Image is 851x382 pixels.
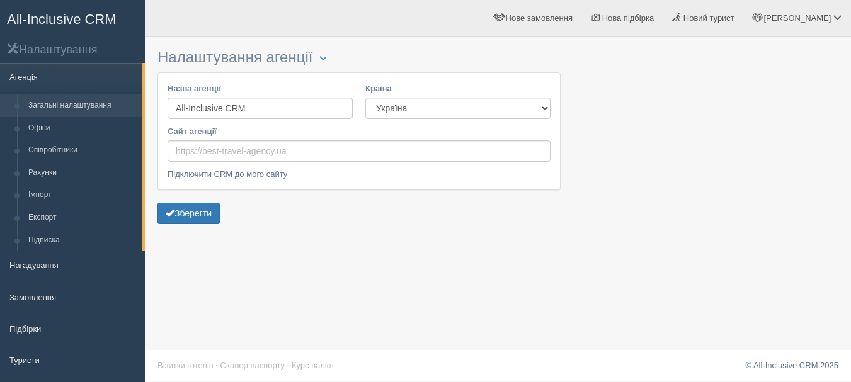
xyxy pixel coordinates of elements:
[168,140,551,162] input: https://best-travel-agency.ua
[168,169,287,179] a: Підключити CRM до мого сайту
[7,11,117,27] span: All-Inclusive CRM
[23,117,142,140] a: Офіси
[168,82,353,94] label: Назва агенції
[745,361,838,370] a: © All-Inclusive CRM 2025
[683,13,734,23] span: Новий турист
[763,13,831,23] span: [PERSON_NAME]
[602,13,654,23] span: Нова підбірка
[157,49,561,66] h3: Налаштування агенції
[215,361,218,370] span: ·
[220,361,285,370] a: Сканер паспорту
[365,82,551,94] label: Країна
[506,13,573,23] span: Нове замовлення
[23,229,142,252] a: Підписка
[23,139,142,162] a: Співробітники
[292,361,334,370] a: Курс валют
[157,361,214,370] a: Візитки готелів
[23,184,142,206] a: Імпорт
[23,162,142,184] a: Рахунки
[287,361,290,370] span: ·
[23,94,142,117] a: Загальні налаштування
[168,125,551,137] label: Сайт агенції
[1,1,144,35] a: All-Inclusive CRM
[23,206,142,229] a: Експорт
[157,203,220,224] button: Зберегти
